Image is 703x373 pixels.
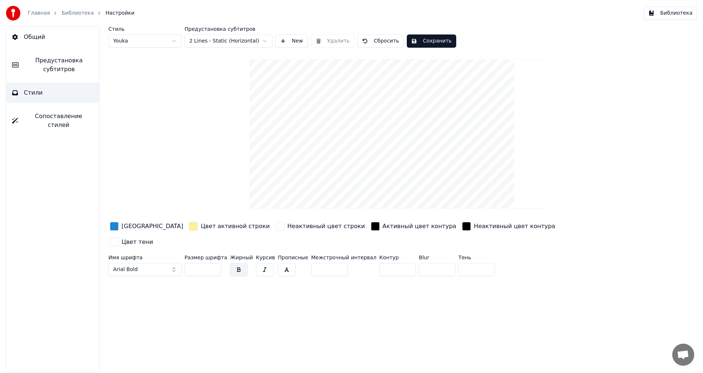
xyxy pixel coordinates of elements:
button: Сохранить [407,34,456,48]
button: Неактивный цвет контура [461,220,557,232]
button: Активный цвет контура [369,220,458,232]
a: Главная [28,10,50,17]
nav: breadcrumb [28,10,134,17]
label: Имя шрифта [108,255,182,260]
label: Контур [379,255,416,260]
button: New [275,34,308,48]
button: Цвет тени [108,236,155,248]
label: Курсив [256,255,275,260]
span: Настройки [105,10,134,17]
button: Библиотека [644,7,697,20]
span: Предустановка субтитров [25,56,93,74]
label: Blur [419,255,455,260]
button: [GEOGRAPHIC_DATA] [108,220,185,232]
button: Цвет активной строки [187,220,271,232]
button: Предустановка субтитров [6,50,99,80]
div: Цвет активной строки [201,222,270,231]
label: Межстрочный интервал [311,255,376,260]
label: Тень [458,255,495,260]
span: Arial Bold [113,266,138,273]
span: Стили [24,88,43,97]
button: Сбросить [357,34,404,48]
a: Библиотека [62,10,94,17]
div: Неактивный цвет контура [474,222,555,231]
a: Открытый чат [672,344,694,366]
img: youka [6,6,21,21]
label: Размер шрифта [185,255,227,260]
button: Стили [6,83,99,103]
button: Неактивный цвет строки [274,220,367,232]
label: Предустановка субтитров [185,26,272,32]
div: [GEOGRAPHIC_DATA] [122,222,183,231]
div: Неактивный цвет строки [287,222,365,231]
label: Прописные [278,255,308,260]
span: Общий [24,33,45,41]
button: Общий [6,27,99,47]
span: Сопоставление стилей [24,112,93,129]
div: Цвет тени [122,238,153,246]
label: Жирный [230,255,253,260]
button: Сопоставление стилей [6,106,99,135]
label: Стиль [108,26,182,32]
div: Активный цвет контура [383,222,457,231]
